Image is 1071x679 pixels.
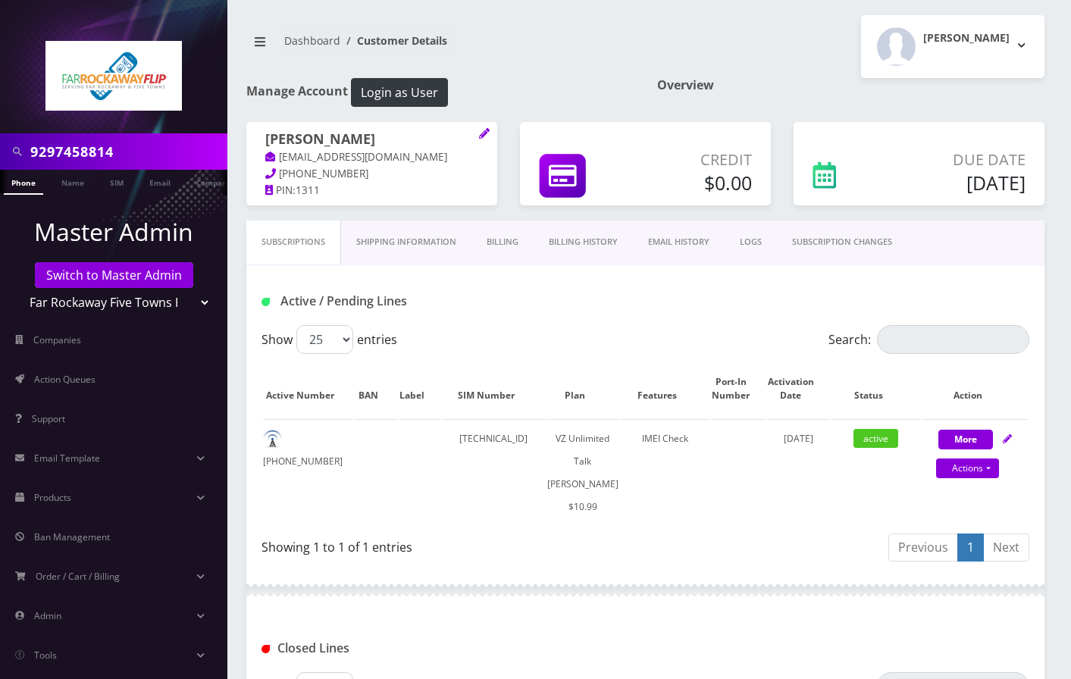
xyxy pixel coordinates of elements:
a: LOGS [725,221,777,264]
a: Email [142,170,178,193]
th: Active Number: activate to sort column ascending [263,360,353,418]
a: Login as User [348,83,448,99]
a: EMAIL HISTORY [633,221,725,264]
a: Actions [936,458,999,478]
span: [PHONE_NUMBER] [279,167,368,180]
td: [TECHNICAL_ID] [442,419,545,526]
div: Showing 1 to 1 of 1 entries [261,532,634,556]
a: Phone [4,170,43,195]
th: SIM Number: activate to sort column ascending [442,360,545,418]
a: Switch to Master Admin [35,262,193,288]
span: active [853,429,898,448]
a: Previous [888,533,958,562]
h1: Closed Lines [261,641,503,656]
h5: $0.00 [637,171,752,194]
th: Plan: activate to sort column ascending [547,360,618,418]
h1: Overview [657,78,1045,92]
input: Search in Company [30,137,224,166]
img: Active / Pending Lines [261,298,270,306]
span: Admin [34,609,61,622]
span: [DATE] [784,432,813,445]
p: Credit [637,149,752,171]
a: Company [189,170,240,193]
select: Showentries [296,325,353,354]
th: Status: activate to sort column ascending [831,360,921,418]
th: Port-In Number: activate to sort column ascending [711,360,766,418]
p: Due Date [891,149,1026,171]
span: Ban Management [34,530,110,543]
span: Email Template [34,452,100,465]
h1: Manage Account [246,78,634,107]
img: default.png [263,430,282,449]
h1: [PERSON_NAME] [265,131,478,149]
th: BAN: activate to sort column ascending [355,360,397,418]
span: Action Queues [34,373,96,386]
a: SIM [102,170,131,193]
a: 1 [957,533,984,562]
a: Billing History [534,221,633,264]
a: [EMAIL_ADDRESS][DOMAIN_NAME] [265,150,447,165]
th: Label: activate to sort column ascending [399,360,441,418]
a: Next [983,533,1029,562]
label: Show entries [261,325,397,354]
a: Shipping Information [341,221,471,264]
nav: breadcrumb [246,25,634,68]
a: Dashboard [284,33,340,48]
button: More [938,430,993,449]
label: Search: [828,325,1029,354]
input: Search: [877,325,1029,354]
h2: [PERSON_NAME] [923,32,1010,45]
a: Subscriptions [246,221,341,264]
div: IMEI Check [620,427,710,450]
td: [PHONE_NUMBER] [263,419,353,526]
h1: Active / Pending Lines [261,294,503,308]
a: PIN: [265,183,296,199]
span: Support [32,412,65,425]
span: Tools [34,649,57,662]
th: Features: activate to sort column ascending [620,360,710,418]
button: Login as User [351,78,448,107]
span: Companies [33,333,81,346]
span: Products [34,491,71,504]
span: 1311 [296,183,320,197]
li: Customer Details [340,33,447,48]
td: VZ Unlimited Talk [PERSON_NAME] $10.99 [547,419,618,526]
img: Far Rockaway Five Towns Flip [45,41,182,111]
th: Action: activate to sort column ascending [922,360,1028,418]
a: Name [54,170,92,193]
th: Activation Date: activate to sort column ascending [767,360,829,418]
a: Billing [471,221,534,264]
h5: [DATE] [891,171,1026,194]
span: Order / Cart / Billing [36,570,120,583]
a: SUBSCRIPTION CHANGES [777,221,907,264]
button: [PERSON_NAME] [861,15,1044,78]
img: Closed Lines [261,645,270,653]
